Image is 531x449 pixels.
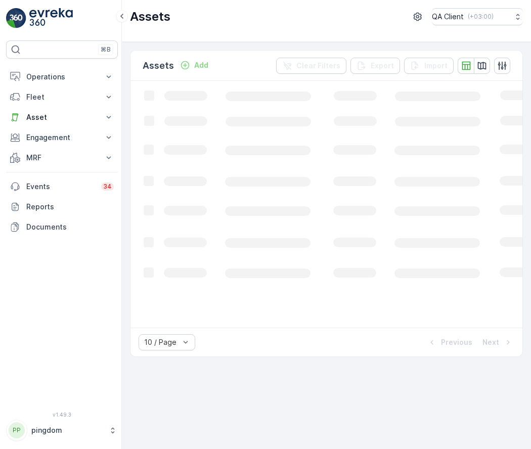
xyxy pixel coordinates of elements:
[29,8,73,28] img: logo_light-DOdMpM7g.png
[482,337,499,347] p: Next
[6,87,118,107] button: Fleet
[276,58,346,74] button: Clear Filters
[296,61,340,71] p: Clear Filters
[424,61,448,71] p: Import
[26,202,114,212] p: Reports
[481,336,514,348] button: Next
[6,420,118,441] button: PPpingdom
[26,153,98,163] p: MRF
[26,92,98,102] p: Fleet
[6,176,118,197] a: Events34
[26,132,98,143] p: Engagement
[9,422,25,438] div: PP
[26,112,98,122] p: Asset
[143,59,174,73] p: Assets
[26,72,98,82] p: Operations
[6,217,118,237] a: Documents
[441,337,472,347] p: Previous
[31,425,104,435] p: pingdom
[194,60,208,70] p: Add
[350,58,400,74] button: Export
[130,9,170,25] p: Assets
[176,59,212,71] button: Add
[432,12,464,22] p: QA Client
[6,148,118,168] button: MRF
[6,412,118,418] span: v 1.49.3
[6,8,26,28] img: logo
[468,13,494,21] p: ( +03:00 )
[26,182,95,192] p: Events
[404,58,454,74] button: Import
[6,107,118,127] button: Asset
[6,127,118,148] button: Engagement
[6,67,118,87] button: Operations
[371,61,394,71] p: Export
[432,8,523,25] button: QA Client(+03:00)
[103,183,112,191] p: 34
[101,46,111,54] p: ⌘B
[26,222,114,232] p: Documents
[426,336,473,348] button: Previous
[6,197,118,217] a: Reports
